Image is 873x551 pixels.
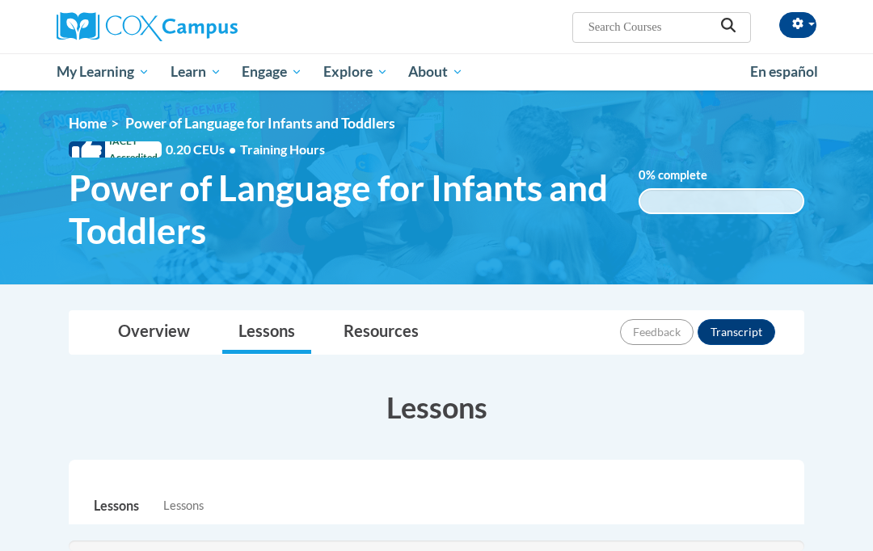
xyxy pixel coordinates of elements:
[46,53,160,90] a: My Learning
[750,63,818,80] span: En español
[242,62,302,82] span: Engage
[57,62,150,82] span: My Learning
[160,53,232,90] a: Learn
[57,12,238,41] img: Cox Campus
[639,168,646,182] span: 0
[716,17,740,38] button: Search
[102,311,206,354] a: Overview
[323,62,388,82] span: Explore
[240,141,325,157] span: Training Hours
[327,311,435,354] a: Resources
[399,53,474,90] a: About
[125,115,395,132] span: Power of Language for Infants and Toddlers
[69,115,107,132] a: Home
[779,12,816,38] button: Account Settings
[231,53,313,90] a: Engage
[408,62,463,82] span: About
[620,319,694,345] button: Feedback
[171,62,221,82] span: Learn
[587,17,716,36] input: Search Courses
[740,55,829,89] a: En español
[44,53,829,90] div: Main menu
[229,141,236,157] span: •
[69,141,162,158] span: IACET Accredited
[69,387,804,427] h3: Lessons
[313,53,399,90] a: Explore
[163,497,204,515] span: Lessons
[94,497,139,515] p: Lessons
[69,166,614,252] span: Power of Language for Infants and Toddlers
[698,319,775,345] button: Transcript
[639,166,732,184] label: % complete
[57,12,293,41] a: Cox Campus
[166,141,240,158] span: 0.20 CEUs
[222,311,311,354] a: Lessons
